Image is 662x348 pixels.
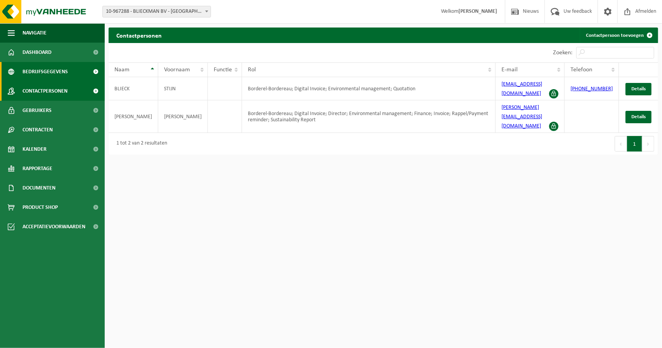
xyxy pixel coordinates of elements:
[22,43,52,62] span: Dashboard
[22,178,55,198] span: Documenten
[501,105,542,129] a: [PERSON_NAME][EMAIL_ADDRESS][DOMAIN_NAME]
[164,67,190,73] span: Voornaam
[631,86,646,91] span: Details
[22,23,47,43] span: Navigatie
[22,159,52,178] span: Rapportage
[22,62,68,81] span: Bedrijfsgegevens
[22,140,47,159] span: Kalender
[631,114,646,119] span: Details
[22,81,67,101] span: Contactpersonen
[248,67,256,73] span: Rol
[580,28,657,43] a: Contactpersoon toevoegen
[22,120,53,140] span: Contracten
[642,136,654,152] button: Next
[22,217,85,236] span: Acceptatievoorwaarden
[112,137,167,151] div: 1 tot 2 van 2 resultaten
[501,67,518,73] span: E-mail
[553,50,572,56] label: Zoeken:
[103,6,211,17] span: 10-967288 - BLIECKMAN BV - STEENKERKE
[22,198,58,217] span: Product Shop
[570,67,592,73] span: Telefoon
[102,6,211,17] span: 10-967288 - BLIECKMAN BV - STEENKERKE
[214,67,232,73] span: Functie
[627,136,642,152] button: 1
[615,136,627,152] button: Previous
[114,67,130,73] span: Naam
[242,100,496,133] td: Borderel-Bordereau; Digital Invoice; Director; Environmental management; Finance; Invoice; Rappel...
[458,9,497,14] strong: [PERSON_NAME]
[570,86,613,92] a: [PHONE_NUMBER]
[22,101,52,120] span: Gebruikers
[109,28,169,43] h2: Contactpersonen
[501,81,542,96] a: [EMAIL_ADDRESS][DOMAIN_NAME]
[626,111,652,123] a: Details
[626,83,652,95] a: Details
[109,77,158,100] td: BLIECK
[158,77,208,100] td: STIJN
[109,100,158,133] td: [PERSON_NAME]
[242,77,496,100] td: Borderel-Bordereau; Digital Invoice; Environmental management; Quotation
[158,100,208,133] td: [PERSON_NAME]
